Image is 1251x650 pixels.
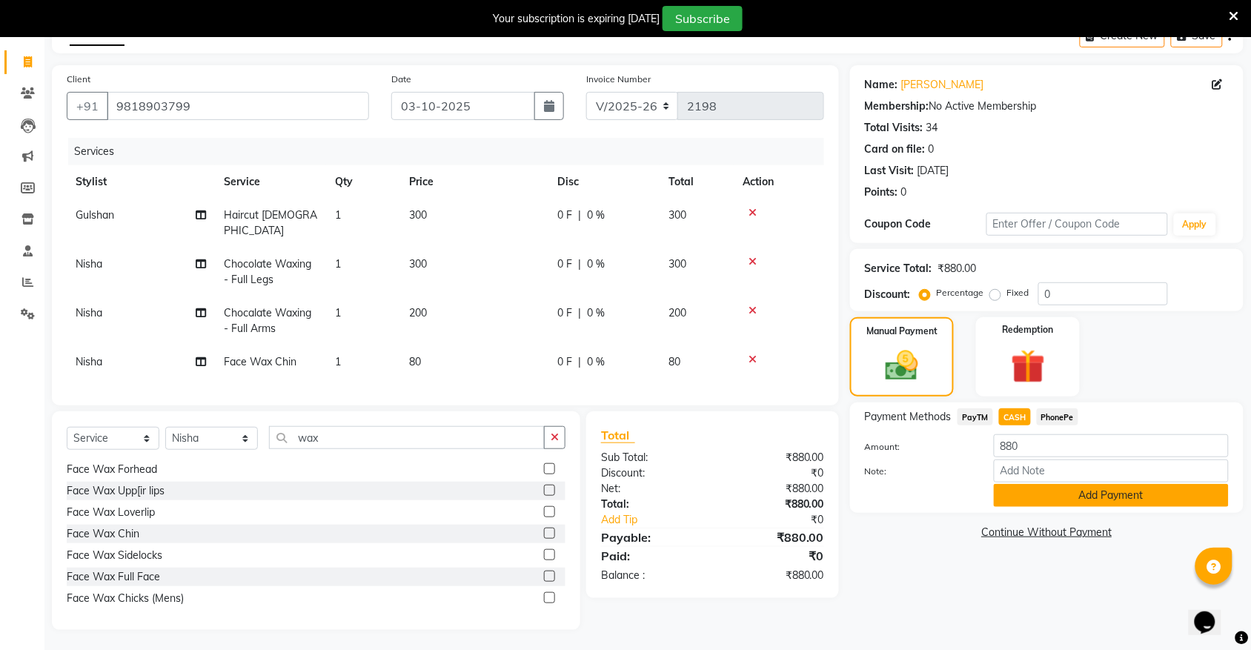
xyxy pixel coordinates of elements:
[590,497,713,512] div: Total:
[391,73,411,86] label: Date
[663,6,743,31] button: Subscribe
[865,163,915,179] div: Last Visit:
[586,73,651,86] label: Invoice Number
[67,548,162,563] div: Face Wax Sidelocks
[929,142,935,157] div: 0
[994,460,1229,482] input: Add Note
[578,305,581,321] span: |
[1174,213,1216,236] button: Apply
[587,256,605,272] span: 0 %
[875,347,929,385] img: _cash.svg
[409,355,421,368] span: 80
[865,409,952,425] span: Payment Methods
[76,208,114,222] span: Gulshan
[865,99,1229,114] div: No Active Membership
[901,77,984,93] a: [PERSON_NAME]
[999,408,1031,425] span: CASH
[865,185,898,200] div: Points:
[590,528,713,546] div: Payable:
[578,256,581,272] span: |
[335,306,341,319] span: 1
[548,165,660,199] th: Disc
[994,434,1229,457] input: Amount
[668,257,686,271] span: 300
[660,165,734,199] th: Total
[865,142,926,157] div: Card on file:
[1037,408,1079,425] span: PhonePe
[67,591,184,606] div: Face Wax Chicks (Mens)
[67,462,157,477] div: Face Wax Forhead
[557,305,572,321] span: 0 F
[712,528,835,546] div: ₹880.00
[601,428,635,443] span: Total
[712,481,835,497] div: ₹880.00
[865,99,929,114] div: Membership:
[866,325,938,338] label: Manual Payment
[590,512,733,528] a: Add Tip
[67,505,155,520] div: Face Wax Loverlip
[926,120,938,136] div: 34
[493,11,660,27] div: Your subscription is expiring [DATE]
[865,77,898,93] div: Name:
[557,354,572,370] span: 0 F
[409,208,427,222] span: 300
[917,163,949,179] div: [DATE]
[994,484,1229,507] button: Add Payment
[557,208,572,223] span: 0 F
[67,92,108,120] button: +91
[712,547,835,565] div: ₹0
[590,465,713,481] div: Discount:
[76,355,102,368] span: Nisha
[865,287,911,302] div: Discount:
[853,525,1241,540] a: Continue Without Payment
[326,165,400,199] th: Qty
[865,216,986,232] div: Coupon Code
[578,208,581,223] span: |
[578,354,581,370] span: |
[986,213,1168,236] input: Enter Offer / Coupon Code
[901,185,907,200] div: 0
[590,568,713,583] div: Balance :
[938,261,977,276] div: ₹880.00
[76,257,102,271] span: Nisha
[67,165,215,199] th: Stylist
[590,481,713,497] div: Net:
[587,305,605,321] span: 0 %
[335,208,341,222] span: 1
[958,408,993,425] span: PayTM
[590,450,713,465] div: Sub Total:
[400,165,548,199] th: Price
[67,526,139,542] div: Face Wax Chin
[224,306,311,335] span: Chocalate Waxing - Full Arms
[269,426,545,449] input: Search or Scan
[1189,591,1236,635] iframe: chat widget
[409,306,427,319] span: 200
[587,354,605,370] span: 0 %
[1001,345,1056,388] img: _gift.svg
[734,165,824,199] th: Action
[587,208,605,223] span: 0 %
[854,440,983,454] label: Amount:
[409,257,427,271] span: 300
[733,512,835,528] div: ₹0
[712,465,835,481] div: ₹0
[67,569,160,585] div: Face Wax Full Face
[1003,323,1054,336] label: Redemption
[557,256,572,272] span: 0 F
[668,208,686,222] span: 300
[712,497,835,512] div: ₹880.00
[215,165,326,199] th: Service
[668,355,680,368] span: 80
[854,465,983,478] label: Note:
[712,450,835,465] div: ₹880.00
[76,306,102,319] span: Nisha
[590,547,713,565] div: Paid:
[335,257,341,271] span: 1
[68,138,835,165] div: Services
[668,306,686,319] span: 200
[67,73,90,86] label: Client
[224,208,317,237] span: Haircut [DEMOGRAPHIC_DATA]
[1007,286,1029,299] label: Fixed
[107,92,369,120] input: Search by Name/Mobile/Email/Code
[67,483,165,499] div: Face Wax Upp[ir lips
